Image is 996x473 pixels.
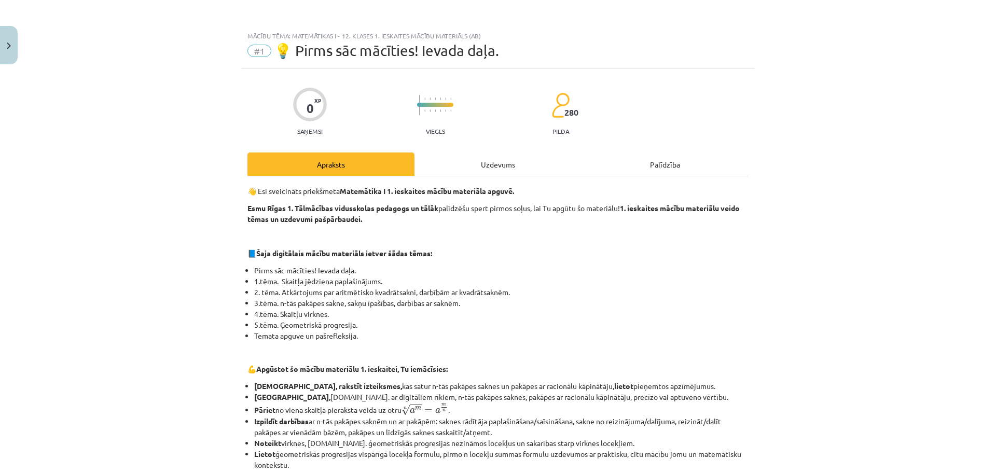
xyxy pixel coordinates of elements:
div: Uzdevums [414,152,582,176]
img: icon-short-line-57e1e144782c952c97e751825c79c345078a6d821885a25fce030b3d8c18986b.svg [435,109,436,112]
div: 0 [307,101,314,116]
li: ar n-tās pakāpes saknēm un ar pakāpēm: saknes rādītāja paplašināšana/saīsināšana, sakne no reizin... [254,416,749,438]
div: Palīdzība [582,152,749,176]
li: 4.tēma. Skaitļu virknes. [254,309,749,319]
span: m [441,404,446,406]
p: Saņemsi [293,128,327,135]
img: icon-close-lesson-0947bae3869378f0d4975bcd49f059093ad1ed9edebbc8119c70593378902aed.svg [7,43,11,49]
div: Apraksts [247,152,414,176]
img: icon-short-line-57e1e144782c952c97e751825c79c345078a6d821885a25fce030b3d8c18986b.svg [450,109,451,112]
li: ģeometriskās progresijas vispārīgā locekļa formulu, pirmo n locekļu summas formulu uzdevumos ar p... [254,449,749,470]
img: icon-short-line-57e1e144782c952c97e751825c79c345078a6d821885a25fce030b3d8c18986b.svg [424,109,425,112]
span: √ [402,405,410,415]
span: a [410,408,415,413]
b: lietot [614,381,633,391]
img: icon-short-line-57e1e144782c952c97e751825c79c345078a6d821885a25fce030b3d8c18986b.svg [424,98,425,100]
p: 👋 Esi sveicināts priekšmeta [247,186,749,197]
img: icon-short-line-57e1e144782c952c97e751825c79c345078a6d821885a25fce030b3d8c18986b.svg [450,98,451,100]
li: Pirms sāc mācīties! Ievada daļa. [254,265,749,276]
span: #1 [247,45,271,57]
li: [DOMAIN_NAME]. ar digitāliem rīkiem, n-tās pakāpes saknes, pakāpes ar racionālu kāpinātāju, precī... [254,392,749,402]
img: icon-short-line-57e1e144782c952c97e751825c79c345078a6d821885a25fce030b3d8c18986b.svg [440,109,441,112]
b: Pāriet [254,405,275,414]
span: m [415,407,421,410]
li: kas satur n-tās pakāpes saknes un pakāpes ar racionālu kāpinātāju, pieņemtos apzīmējumus. [254,381,749,392]
b: [DEMOGRAPHIC_DATA], rakstīt izteiksmes, [254,381,402,391]
img: icon-short-line-57e1e144782c952c97e751825c79c345078a6d821885a25fce030b3d8c18986b.svg [445,98,446,100]
b: Esmu Rīgas 1. Tālmācības vidusskolas pedagogs un tālāk [247,203,438,213]
span: 💡 Pirms sāc mācīties! Ievada daļa. [274,42,499,59]
li: virknes, [DOMAIN_NAME]. ģeometriskās progresijas nezināmos locekļus un sakarības starp virknes lo... [254,438,749,449]
p: pilda [552,128,569,135]
span: = [424,409,432,413]
li: 1.tēma. Skaitļa jēdziena paplašinājums. [254,276,749,287]
span: 280 [564,108,578,117]
p: 💪 [247,364,749,374]
li: 3.tēma. n-tās pakāpes sakne, sakņu īpašības, darbības ar saknēm. [254,298,749,309]
strong: Šaja digitālais mācību materiāls ietver šādas tēmas: [256,248,432,258]
img: icon-short-line-57e1e144782c952c97e751825c79c345078a6d821885a25fce030b3d8c18986b.svg [445,109,446,112]
b: Matemātika I 1. ieskaites mācību materiāla apguvē. [340,186,514,196]
li: 5.tēma. Ģeometriskā progresija. [254,319,749,330]
span: n [442,409,446,412]
p: Viegls [426,128,445,135]
p: palīdzēšu spert pirmos soļus, lai Tu apgūtu šo materiālu! [247,203,749,225]
img: icon-short-line-57e1e144782c952c97e751825c79c345078a6d821885a25fce030b3d8c18986b.svg [430,98,431,100]
div: Mācību tēma: Matemātikas i - 12. klases 1. ieskaites mācību materiāls (ab) [247,32,749,39]
img: icon-short-line-57e1e144782c952c97e751825c79c345078a6d821885a25fce030b3d8c18986b.svg [440,98,441,100]
b: Noteikt [254,438,281,448]
b: Izpildīt darbības [254,416,309,426]
b: Lietot [254,449,275,458]
img: icon-short-line-57e1e144782c952c97e751825c79c345078a6d821885a25fce030b3d8c18986b.svg [435,98,436,100]
li: Temata apguve un pašrefleksija. [254,330,749,341]
li: no viena skaitļa pieraksta veida uz otru . [254,402,749,416]
span: XP [314,98,321,103]
img: icon-short-line-57e1e144782c952c97e751825c79c345078a6d821885a25fce030b3d8c18986b.svg [430,109,431,112]
img: students-c634bb4e5e11cddfef0936a35e636f08e4e9abd3cc4e673bd6f9a4125e45ecb1.svg [551,92,570,118]
img: icon-long-line-d9ea69661e0d244f92f715978eff75569469978d946b2353a9bb055b3ed8787d.svg [419,95,420,115]
b: [GEOGRAPHIC_DATA], [254,392,330,401]
li: 2. tēma. Atkārtojums par aritmētisko kvadrātsakni, darbībām ar kvadrātsaknēm. [254,287,749,298]
span: a [435,408,440,413]
b: Apgūstot šo mācību materiālu 1. ieskaitei, Tu iemācīsies: [256,364,448,373]
p: 📘 [247,248,749,259]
